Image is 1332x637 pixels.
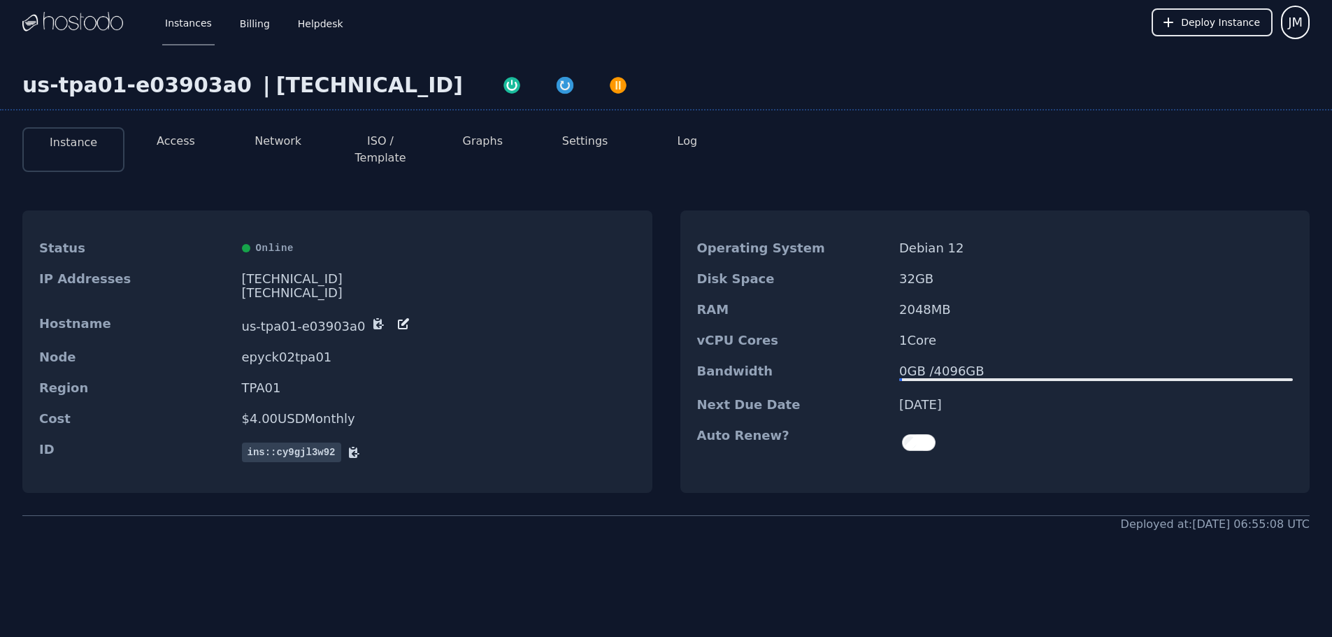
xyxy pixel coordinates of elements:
img: Power On [502,76,522,95]
span: Deploy Instance [1181,15,1260,29]
button: Graphs [463,133,503,150]
dd: 32 GB [899,272,1293,286]
dt: Bandwidth [697,364,889,381]
dd: $ 4.00 USD Monthly [242,412,636,426]
div: 0 GB / 4096 GB [899,364,1293,378]
div: Online [242,241,636,255]
button: User menu [1281,6,1310,39]
div: [TECHNICAL_ID] [242,272,636,286]
button: ISO / Template [341,133,420,166]
dd: us-tpa01-e03903a0 [242,317,636,334]
dt: RAM [697,303,889,317]
dt: Region [39,381,231,395]
div: Deployed at: [DATE] 06:55:08 UTC [1121,516,1310,533]
button: Log [678,133,698,150]
dt: Next Due Date [697,398,889,412]
dd: Debian 12 [899,241,1293,255]
div: [TECHNICAL_ID] [276,73,463,98]
button: Deploy Instance [1152,8,1273,36]
img: Power Off [608,76,628,95]
button: Instance [50,134,97,151]
div: us-tpa01-e03903a0 [22,73,257,98]
dt: Disk Space [697,272,889,286]
button: Power On [485,73,538,95]
div: | [257,73,276,98]
button: Network [255,133,301,150]
button: Power Off [592,73,645,95]
button: Access [157,133,195,150]
img: Logo [22,12,123,33]
dt: Hostname [39,317,231,334]
span: JM [1288,13,1303,32]
dd: 1 Core [899,334,1293,348]
dd: epyck02tpa01 [242,350,636,364]
button: Restart [538,73,592,95]
dt: IP Addresses [39,272,231,300]
button: Settings [562,133,608,150]
dt: Node [39,350,231,364]
div: [TECHNICAL_ID] [242,286,636,300]
img: Restart [555,76,575,95]
span: ins::cy9gjl3w92 [242,443,341,462]
dt: ID [39,443,231,462]
dd: 2048 MB [899,303,1293,317]
dt: vCPU Cores [697,334,889,348]
dt: Auto Renew? [697,429,889,457]
dt: Status [39,241,231,255]
dd: TPA01 [242,381,636,395]
dd: [DATE] [899,398,1293,412]
dt: Cost [39,412,231,426]
dt: Operating System [697,241,889,255]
